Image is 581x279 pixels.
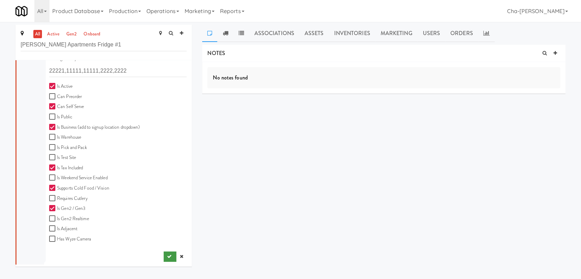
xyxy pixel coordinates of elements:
[49,236,57,242] input: Has Wyze Camera
[82,30,102,39] a: onboard
[15,5,28,17] img: Micromart
[49,165,57,171] input: Is Tax Included
[33,30,42,39] a: all
[49,184,109,193] label: Supports Cold Food / Vision
[375,25,418,42] a: Marketing
[207,49,225,57] span: NOTES
[329,25,375,42] a: Inventories
[417,25,445,42] a: Users
[49,185,57,191] input: Supports Cold Food / Vision
[49,153,76,162] label: Is Test Site
[299,25,329,42] a: Assets
[49,82,73,91] label: Is Active
[207,67,560,88] div: No notes found
[49,175,57,181] input: Is Weekend Service Enabled
[49,174,108,182] label: Is Weekend Service Enabled
[49,216,57,222] input: Is Gen2 Realtime
[49,206,57,211] input: Is Gen2 / Gen3
[45,30,61,39] a: active
[49,133,81,142] label: Is Warehouse
[49,143,87,152] label: Is Pick and Pack
[249,25,299,42] a: Associations
[49,94,57,99] input: Can Preorder
[49,204,85,213] label: Is Gen2 / Gen3
[49,125,57,130] input: Is Business (add to signup location dropdown)
[49,196,57,201] input: Requires Cutlery
[49,235,91,244] label: Has Wyze Camera
[49,164,83,172] label: Is Tax Included
[49,226,57,232] input: Is Adjacent
[49,194,88,203] label: Requires Cutlery
[49,114,57,120] input: Is Public
[49,135,57,140] input: Is Warehouse
[49,104,57,109] input: Can Self Serve
[49,225,77,233] label: Is Adjacent
[49,93,82,101] label: Can Preorder
[21,39,187,51] input: Search site
[49,103,84,111] label: Can Self Serve
[49,84,57,89] input: Is Active
[65,30,78,39] a: gen2
[49,113,72,121] label: Is Public
[49,215,89,223] label: Is Gen2 Realtime
[445,25,478,42] a: Orders
[49,155,57,160] input: Is Test Site
[49,123,140,132] label: Is Business (add to signup location dropdown)
[49,145,57,150] input: Is Pick and Pack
